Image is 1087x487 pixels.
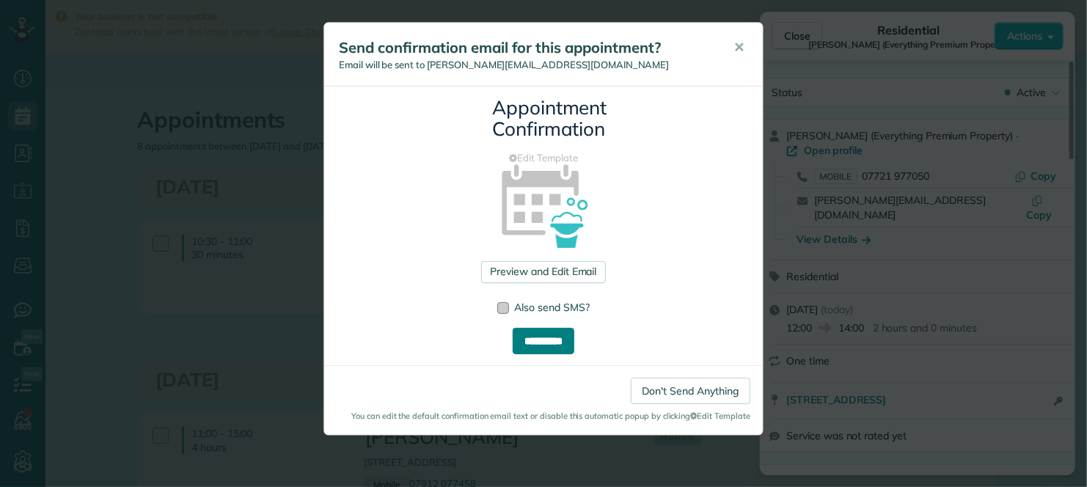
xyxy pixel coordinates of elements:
[339,37,713,58] h5: Send confirmation email for this appointment?
[733,39,744,56] span: ✕
[481,261,605,283] a: Preview and Edit Email
[339,59,670,70] span: Email will be sent to [PERSON_NAME][EMAIL_ADDRESS][DOMAIN_NAME]
[514,301,590,314] span: Also send SMS?
[492,98,595,139] h3: Appointment Confirmation
[335,151,752,165] a: Edit Template
[337,410,750,422] small: You can edit the default confirmation email text or disable this automatic popup by clicking Edit...
[631,378,750,404] a: Don't Send Anything
[478,139,610,270] img: appointment_confirmation_icon-141e34405f88b12ade42628e8c248340957700ab75a12ae832a8710e9b578dc5.png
